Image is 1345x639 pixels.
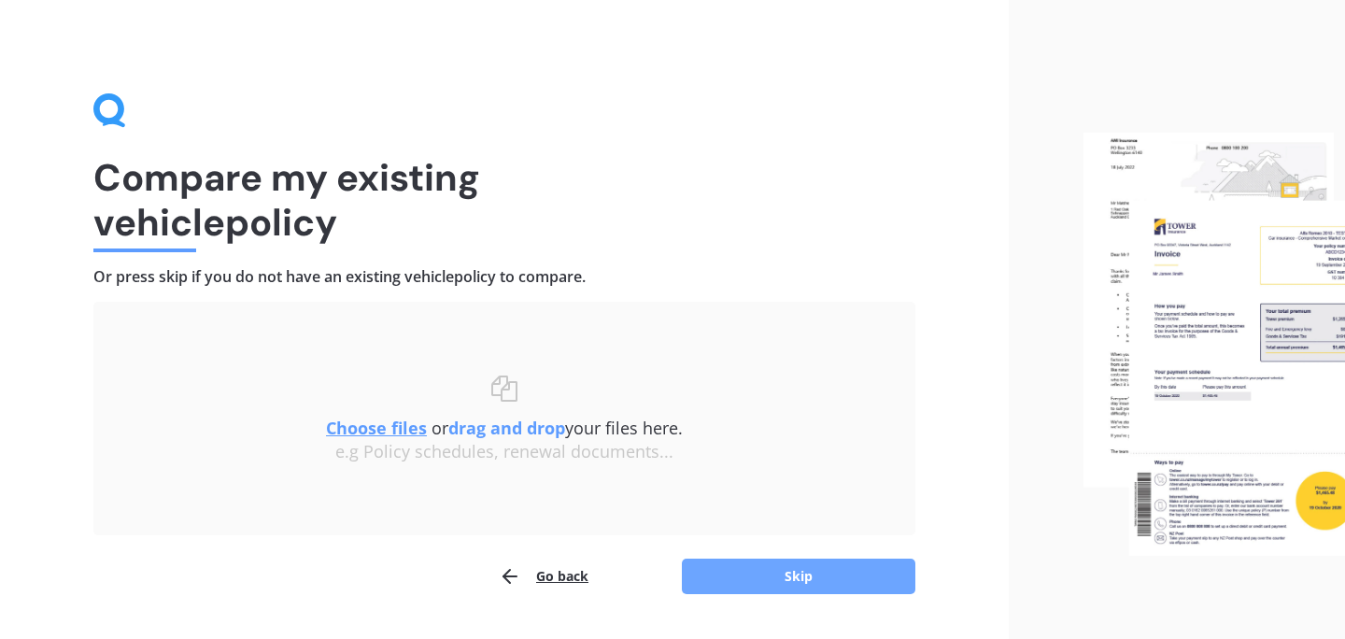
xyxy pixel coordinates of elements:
[326,417,683,439] span: or your files here.
[448,417,565,439] b: drag and drop
[93,155,915,245] h1: Compare my existing vehicle policy
[1083,133,1345,555] img: files.webp
[326,417,427,439] u: Choose files
[131,442,878,462] div: e.g Policy schedules, renewal documents...
[682,559,915,594] button: Skip
[499,558,588,595] button: Go back
[93,267,915,287] h4: Or press skip if you do not have an existing vehicle policy to compare.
